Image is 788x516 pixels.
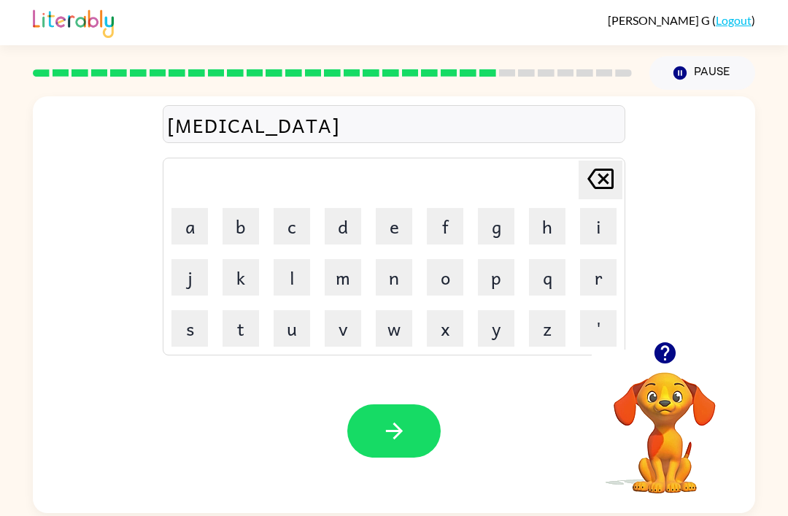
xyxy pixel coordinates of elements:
[171,259,208,296] button: j
[274,310,310,347] button: u
[223,208,259,244] button: b
[325,310,361,347] button: v
[33,6,114,38] img: Literably
[580,259,617,296] button: r
[478,259,514,296] button: p
[274,208,310,244] button: c
[427,259,463,296] button: o
[649,56,755,90] button: Pause
[427,208,463,244] button: f
[608,13,755,27] div: ( )
[274,259,310,296] button: l
[171,310,208,347] button: s
[608,13,712,27] span: [PERSON_NAME] G
[167,109,621,140] div: [MEDICAL_DATA]
[325,259,361,296] button: m
[478,310,514,347] button: y
[376,208,412,244] button: e
[529,208,565,244] button: h
[223,259,259,296] button: k
[171,208,208,244] button: a
[325,208,361,244] button: d
[716,13,752,27] a: Logout
[376,310,412,347] button: w
[529,310,565,347] button: z
[478,208,514,244] button: g
[529,259,565,296] button: q
[427,310,463,347] button: x
[580,208,617,244] button: i
[376,259,412,296] button: n
[592,350,738,496] video: Your browser must support playing .mp4 files to use Literably. Please try using another browser.
[223,310,259,347] button: t
[580,310,617,347] button: '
